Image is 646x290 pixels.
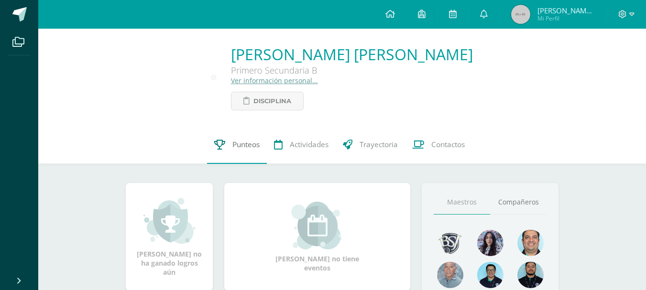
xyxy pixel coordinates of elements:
img: event_small.png [291,202,343,249]
span: Trayectoria [360,140,398,150]
img: 2207c9b573316a41e74c87832a091651.png [517,262,544,288]
a: Ver información personal... [231,76,318,85]
a: [PERSON_NAME] [PERSON_NAME] [231,44,473,64]
img: achievement_small.png [143,197,196,245]
a: Punteos [207,126,267,164]
span: Punteos [232,140,260,150]
span: Actividades [290,140,328,150]
img: d220431ed6a2715784848fdc026b3719.png [477,262,504,288]
span: Mi Perfil [537,14,595,22]
a: Disciplina [231,92,304,110]
div: Primero Secundaria B [231,64,473,76]
a: Contactos [405,126,472,164]
span: Disciplina [253,92,291,110]
div: [PERSON_NAME] no ha ganado logros aún [135,197,203,277]
img: 55ac31a88a72e045f87d4a648e08ca4b.png [437,262,463,288]
a: Maestros [434,190,490,215]
a: Compañeros [490,190,547,215]
a: Actividades [267,126,336,164]
div: [PERSON_NAME] no tiene eventos [270,202,365,272]
img: 9eafe38a88bfc982dd86854cc727d639.png [437,230,463,256]
span: [PERSON_NAME] [PERSON_NAME] [537,6,595,15]
span: Contactos [431,140,465,150]
a: Trayectoria [336,126,405,164]
img: 45x45 [511,5,530,24]
img: 31702bfb268df95f55e840c80866a926.png [477,230,504,256]
img: 677c00e80b79b0324b531866cf3fa47b.png [517,230,544,256]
